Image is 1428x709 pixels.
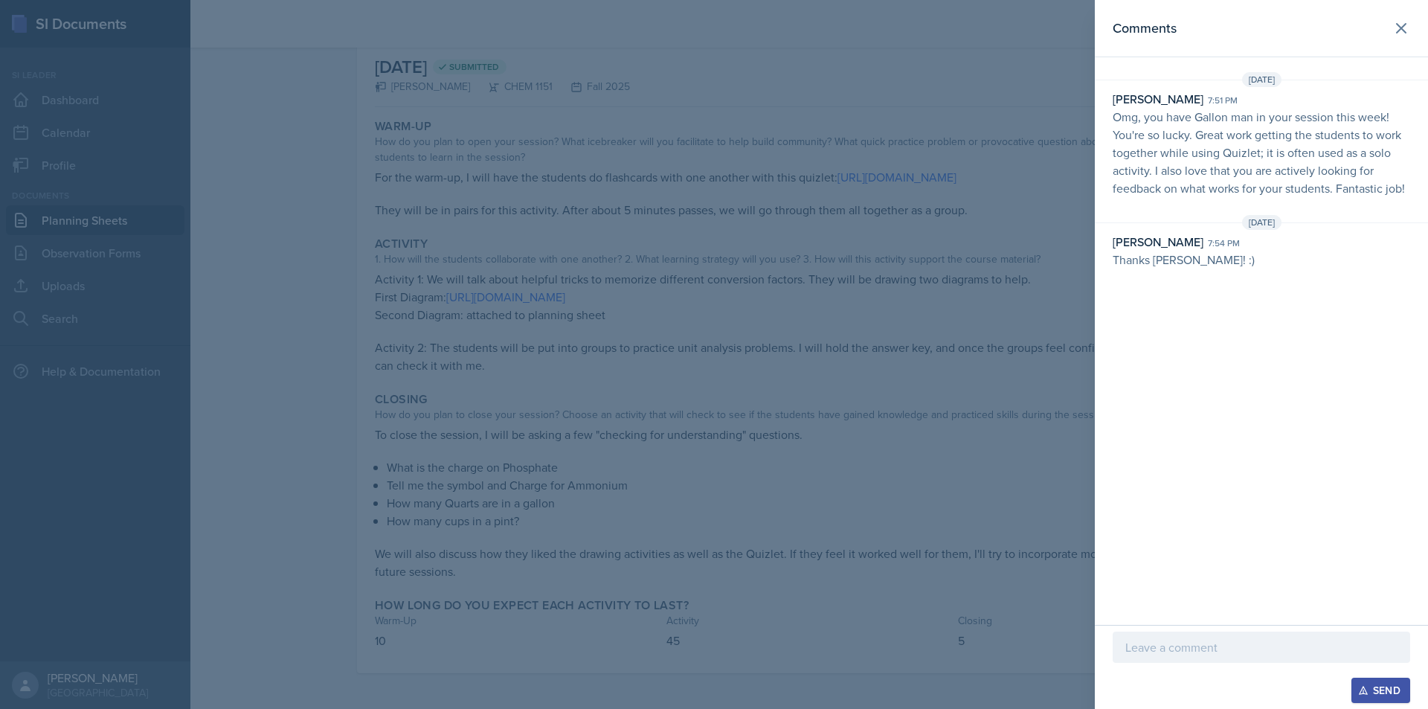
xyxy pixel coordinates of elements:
div: Send [1361,684,1400,696]
button: Send [1351,678,1410,703]
h2: Comments [1113,18,1177,39]
span: [DATE] [1242,215,1281,230]
div: [PERSON_NAME] [1113,90,1203,108]
p: Thanks [PERSON_NAME]! :) [1113,251,1410,269]
div: 7:54 pm [1208,237,1240,250]
div: 7:51 pm [1208,94,1238,107]
p: Omg, you have Gallon man in your session this week! You're so lucky. Great work getting the stude... [1113,108,1410,197]
div: [PERSON_NAME] [1113,233,1203,251]
span: [DATE] [1242,72,1281,87]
